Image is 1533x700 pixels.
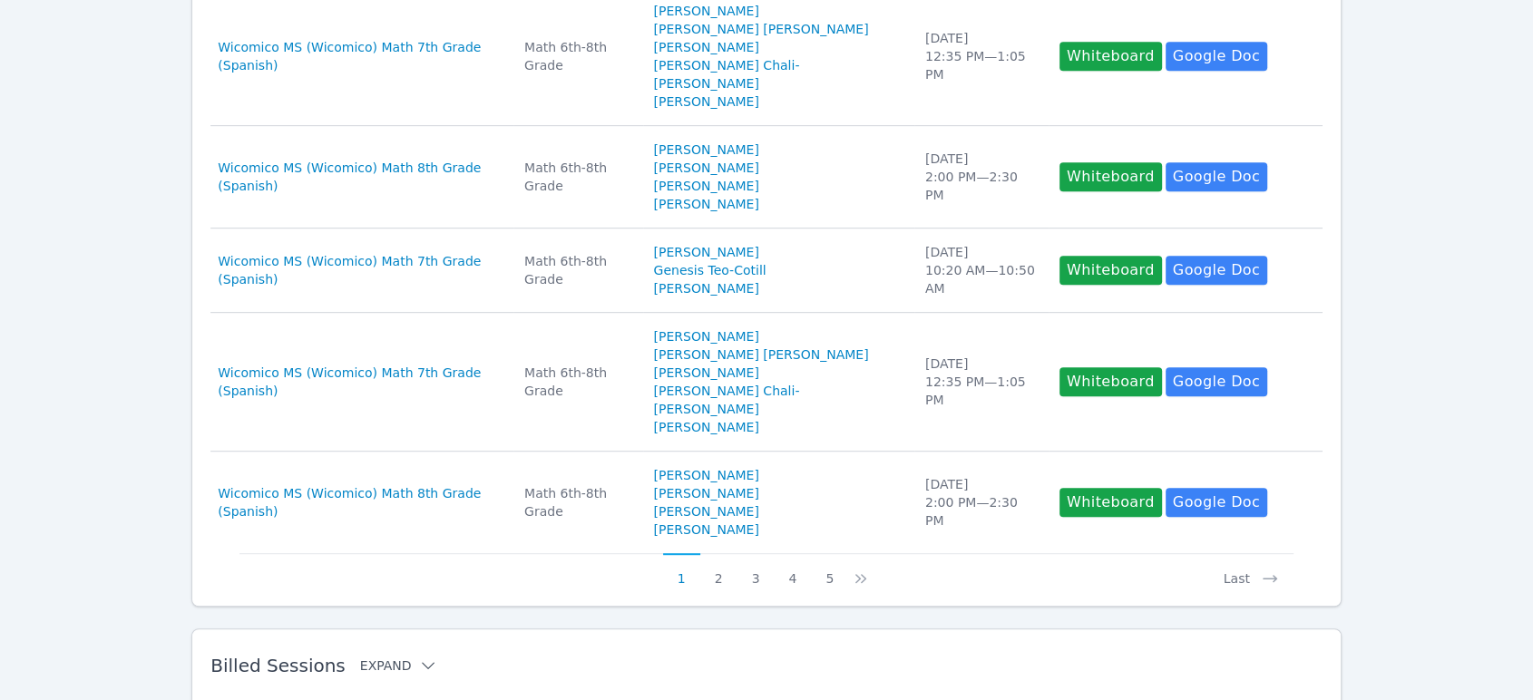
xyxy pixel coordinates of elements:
tr: Wicomico MS (Wicomico) Math 7th Grade (Spanish)Math 6th-8th Grade[PERSON_NAME][PERSON_NAME] [PERS... [210,313,1323,452]
a: [PERSON_NAME] [654,159,759,177]
a: [PERSON_NAME] [654,520,759,539]
button: Whiteboard [1059,42,1162,71]
a: [PERSON_NAME] Chali-[PERSON_NAME] [654,382,903,418]
button: 2 [700,553,737,588]
a: [PERSON_NAME] [PERSON_NAME] [PERSON_NAME] [654,345,903,382]
button: Last [1209,553,1294,588]
div: Math 6th-8th Grade [524,364,632,400]
a: [PERSON_NAME] [654,418,759,436]
button: Whiteboard [1059,488,1162,517]
div: [DATE] 2:00 PM — 2:30 PM [925,475,1038,530]
a: Google Doc [1166,162,1267,191]
a: [PERSON_NAME] [654,141,759,159]
a: [PERSON_NAME] [654,243,759,261]
tr: Wicomico MS (Wicomico) Math 8th Grade (Spanish)Math 6th-8th Grade[PERSON_NAME][PERSON_NAME][PERSO... [210,452,1323,553]
a: [PERSON_NAME] [654,2,759,20]
a: Wicomico MS (Wicomico) Math 8th Grade (Spanish) [218,484,503,520]
div: Math 6th-8th Grade [524,484,632,520]
a: Wicomico MS (Wicomico) Math 7th Grade (Spanish) [218,252,503,288]
a: [PERSON_NAME] [654,195,759,213]
a: Google Doc [1166,488,1267,517]
button: Whiteboard [1059,256,1162,285]
a: [PERSON_NAME] [654,484,759,502]
a: [PERSON_NAME] Chali-[PERSON_NAME] [654,56,903,92]
button: Whiteboard [1059,162,1162,191]
a: Google Doc [1166,367,1267,396]
button: 4 [774,553,811,588]
button: Whiteboard [1059,367,1162,396]
a: Wicomico MS (Wicomico) Math 7th Grade (Spanish) [218,364,503,400]
button: Expand [360,656,437,675]
a: Genesis Teo-Cotill [654,261,766,279]
tr: Wicomico MS (Wicomico) Math 8th Grade (Spanish)Math 6th-8th Grade[PERSON_NAME][PERSON_NAME][PERSO... [210,126,1323,228]
div: Math 6th-8th Grade [524,252,632,288]
button: 3 [737,553,775,588]
a: [PERSON_NAME] [654,92,759,111]
div: [DATE] 12:35 PM — 1:05 PM [925,29,1038,83]
div: [DATE] 2:00 PM — 2:30 PM [925,150,1038,204]
a: [PERSON_NAME] [654,177,759,195]
a: Wicomico MS (Wicomico) Math 8th Grade (Spanish) [218,159,503,195]
a: Google Doc [1166,42,1267,71]
div: Math 6th-8th Grade [524,159,632,195]
div: [DATE] 10:20 AM — 10:50 AM [925,243,1038,297]
a: [PERSON_NAME] [654,502,759,520]
tr: Wicomico MS (Wicomico) Math 7th Grade (Spanish)Math 6th-8th Grade[PERSON_NAME]Genesis Teo-Cotill[... [210,228,1323,313]
a: Google Doc [1166,256,1267,285]
a: [PERSON_NAME] [654,327,759,345]
button: 1 [663,553,700,588]
span: Billed Sessions [210,655,345,676]
a: Wicomico MS (Wicomico) Math 7th Grade (Spanish) [218,38,503,74]
div: Math 6th-8th Grade [524,38,632,74]
a: [PERSON_NAME] [654,466,759,484]
button: 5 [811,553,848,588]
div: [DATE] 12:35 PM — 1:05 PM [925,355,1038,409]
a: [PERSON_NAME] [654,279,759,297]
a: [PERSON_NAME] [PERSON_NAME] [PERSON_NAME] [654,20,903,56]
